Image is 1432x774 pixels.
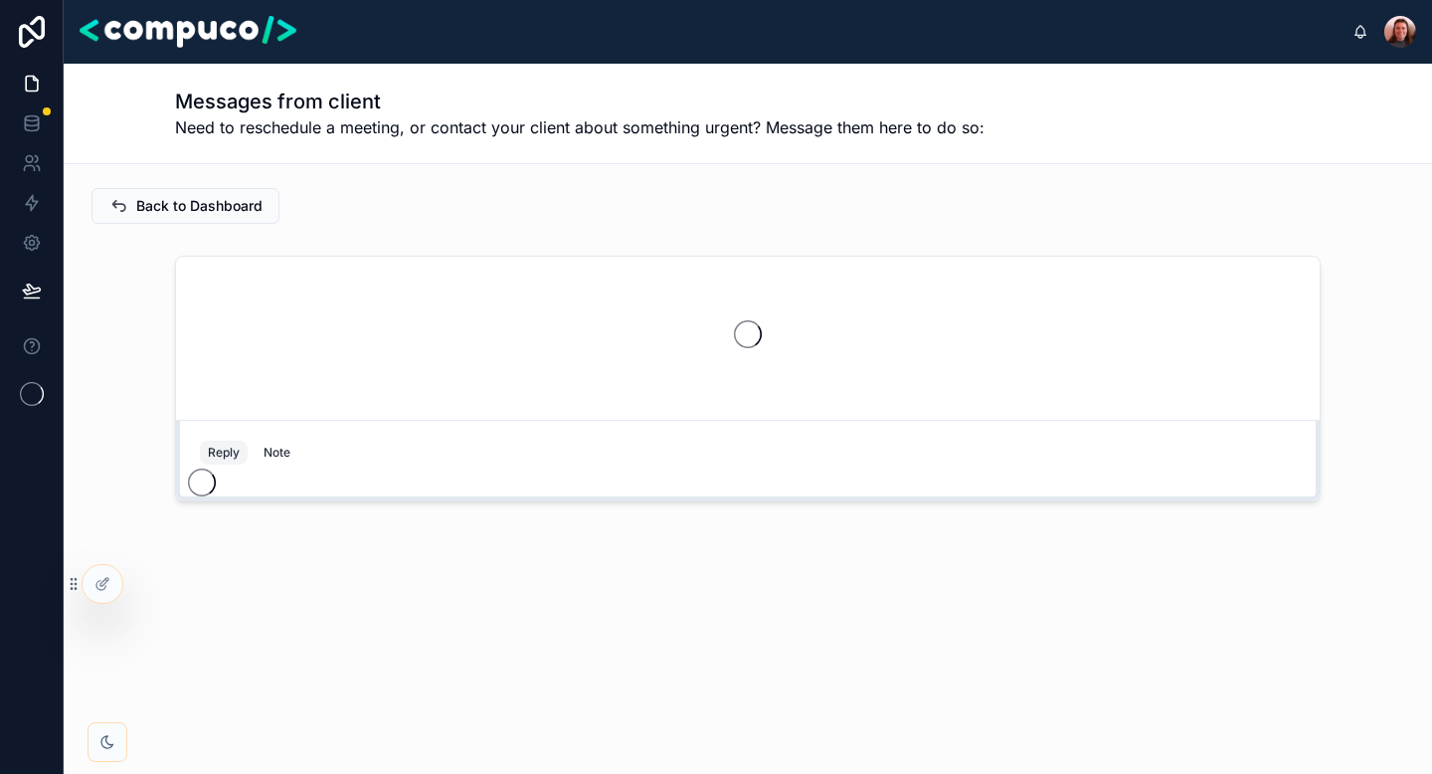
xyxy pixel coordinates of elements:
button: Back to Dashboard [91,188,279,224]
h1: Messages from client [175,88,984,115]
span: Back to Dashboard [136,196,263,216]
button: Reply [200,441,248,465]
button: Note [256,441,298,465]
div: Note [264,445,290,461]
div: scrollable content [312,28,1352,36]
span: Need to reschedule a meeting, or contact your client about something urgent? Message them here to... [175,115,984,139]
img: App logo [80,16,296,48]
